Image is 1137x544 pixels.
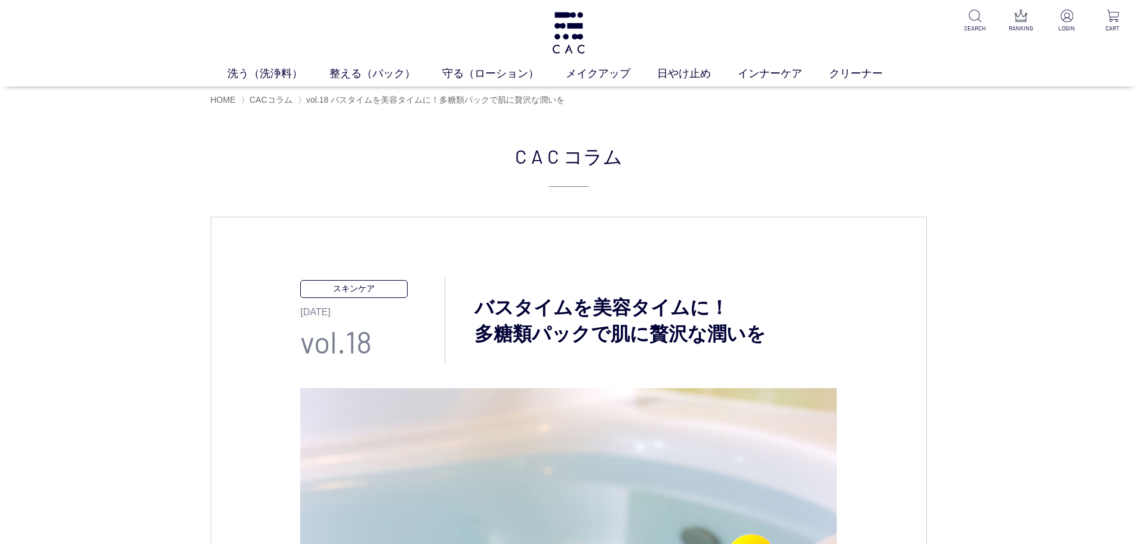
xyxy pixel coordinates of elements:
[1052,10,1081,33] a: LOGIN
[54,72,100,79] div: ドメイン概要
[300,319,445,364] p: vol.18
[241,94,295,106] li: 〉
[442,66,566,82] a: 守る（ローション）
[566,66,657,82] a: メイクアップ
[550,12,587,54] img: logo
[1098,24,1127,33] p: CART
[19,19,29,29] img: logo_orange.svg
[1006,10,1036,33] a: RANKING
[960,24,990,33] p: SEARCH
[657,66,738,82] a: 日やけ止め
[211,95,236,105] a: HOME
[125,70,135,80] img: tab_keywords_by_traffic_grey.svg
[300,298,445,320] p: [DATE]
[138,72,192,79] div: キーワード流入
[960,10,990,33] a: SEARCH
[298,94,568,106] li: 〉
[563,142,623,170] span: コラム
[1006,24,1036,33] p: RANKING
[31,31,138,42] div: ドメイン: [DOMAIN_NAME]
[738,66,829,82] a: インナーケア
[300,280,408,297] p: スキンケア
[1052,24,1081,33] p: LOGIN
[1098,10,1127,33] a: CART
[211,142,927,188] h2: CAC
[19,31,29,42] img: website_grey.svg
[249,95,292,105] a: CACコラム
[227,66,329,82] a: 洗う（洗浄料）
[829,66,910,82] a: クリーナー
[445,294,837,348] h3: バスタイムを美容タイムに！ 多糖類パックで肌に贅沢な潤いを
[41,70,50,80] img: tab_domain_overview_orange.svg
[33,19,58,29] div: v 4.0.25
[306,95,565,105] span: vol.18 バスタイムを美容タイムに！多糖類パックで肌に贅沢な潤いを
[329,66,442,82] a: 整える（パック）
